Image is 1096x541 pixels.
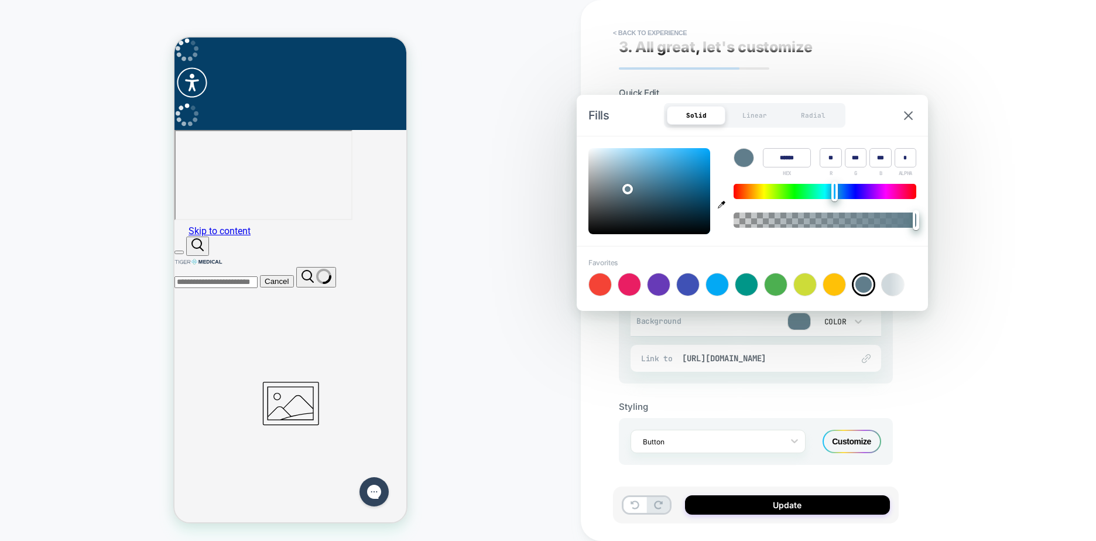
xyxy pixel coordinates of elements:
button: Search [122,230,162,250]
div: Radial [784,106,842,125]
span: Link to [641,354,676,364]
img: edit [862,354,871,363]
span: [URL][DOMAIN_NAME] [682,353,841,364]
span: G [854,170,857,177]
a: Skip to content [14,188,76,199]
div: Color [822,317,847,327]
button: Cancel [85,238,119,250]
span: Background [636,316,694,326]
span: ALPHA [899,170,912,177]
span: B [879,170,882,177]
span: Quick Edit [619,87,659,98]
span: Fills [588,108,609,122]
span: HEX [783,170,791,177]
button: < Back to experience [607,23,693,42]
span: Favorites [588,258,618,267]
img: close [904,111,913,120]
button: Update [685,495,890,515]
iframe: Gorgias live chat messenger [179,436,220,473]
span: 3. All great, let's customize [619,38,813,56]
span: R [830,170,833,177]
div: Solid [667,106,725,125]
div: Styling [619,401,893,412]
div: Linear [725,106,784,125]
